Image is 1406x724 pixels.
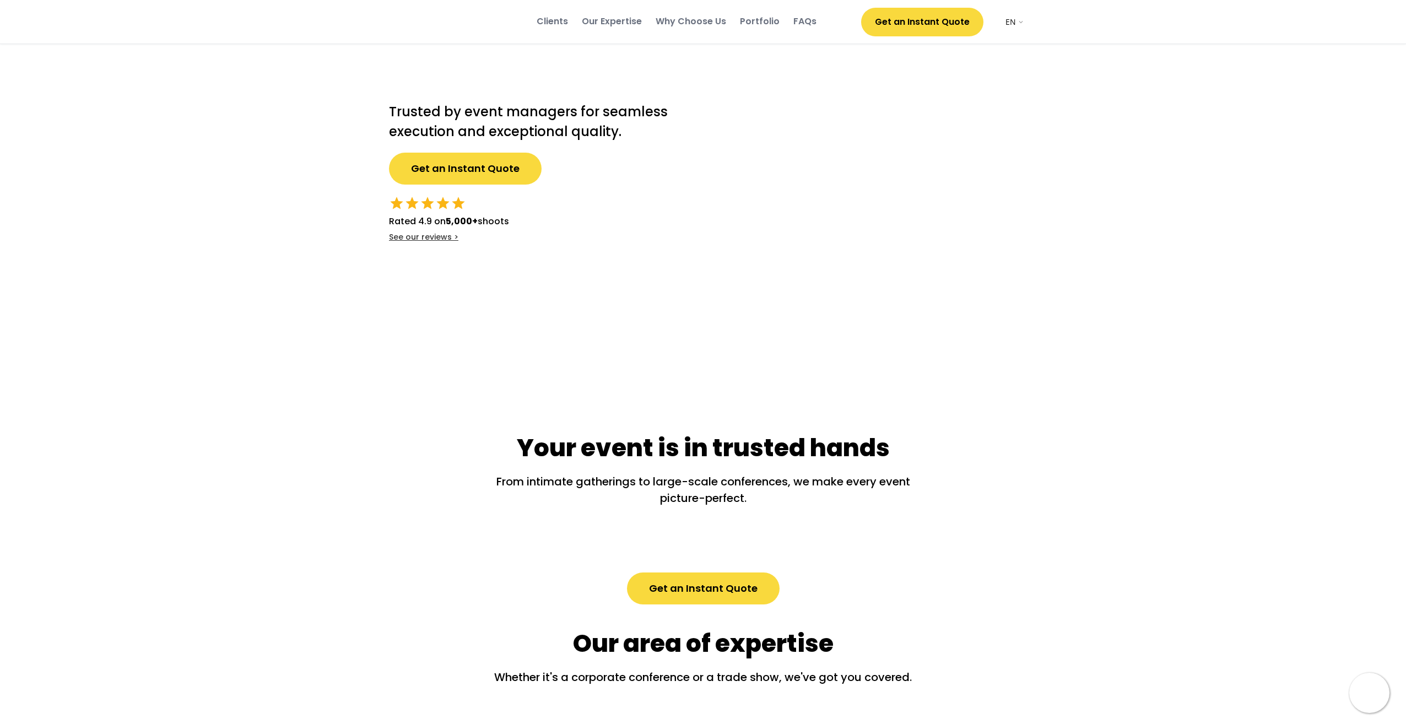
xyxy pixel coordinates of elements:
div: Our area of expertise [573,626,834,661]
h2: Trusted by event managers for seamless execution and exceptional quality. [389,102,681,142]
div: See our reviews > [389,232,458,243]
img: yH5BAEAAAAALAAAAAABAAEAAAIBRAA7 [989,17,1000,28]
strong: 5,000+ [446,215,478,228]
button: star [435,196,451,211]
div: Whether it's a corporate conference or a trade show, we've got you covered. [483,669,923,694]
button: Get an Instant Quote [389,153,542,185]
div: Why Choose Us [656,15,726,28]
div: Rated 4.9 on shoots [389,215,509,228]
img: yH5BAEAAAAALAAAAAABAAEAAAIBRAA7 [381,11,491,33]
button: star [451,196,466,211]
button: Get an Instant Quote [627,572,780,604]
img: yH5BAEAAAAALAAAAAABAAEAAAIBRAA7 [1349,673,1389,713]
div: Our Expertise [582,15,642,28]
button: Get an Instant Quote [861,8,983,36]
div: FAQs [793,15,816,28]
button: star [404,196,420,211]
div: Clients [537,15,568,28]
div: Portfolio [740,15,780,28]
button: star [389,196,404,211]
div: Your event is in trusted hands [517,431,890,465]
img: yH5BAEAAAAALAAAAAABAAEAAAIBRAA7 [703,66,1034,381]
div: From intimate gatherings to large-scale conferences, we make every event picture-perfect. [483,473,923,506]
button: star [420,196,435,211]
